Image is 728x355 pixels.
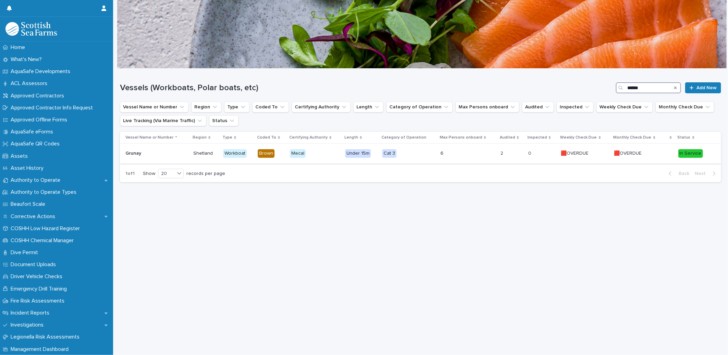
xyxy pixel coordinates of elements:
p: Approved Contractors [8,93,70,99]
p: Vessel Name or Number [125,134,173,141]
p: 🟥OVERDUE [561,149,590,156]
p: Incident Reports [8,310,55,316]
button: Back [663,170,692,177]
button: Live Tracking (Via Marine Traffic) [120,115,206,126]
p: Category of Operation [381,134,426,141]
p: Legionella Risk Assessments [8,334,85,340]
p: AquaSafe Developments [8,68,76,75]
p: Certifying Authority [289,134,328,141]
div: Workboat [223,149,247,158]
tr: GrunayGrunay ShetlandWorkboatBrownMecalUnder 15mCat 3622 00 🟥OVERDUE🟥OVERDUE 🟥OVERDUE🟥OVERDUE In ... [120,144,721,164]
p: ACL Assessors [8,80,53,87]
h1: Vessels (Workboats, Polar boats, etc) [120,83,613,93]
p: Shetland [193,151,218,156]
p: records per page [186,171,225,177]
p: Assets [8,153,33,159]
p: Show [143,171,155,177]
button: Length [353,102,384,113]
p: Grunay [125,149,143,156]
p: Dive Permit [8,249,44,256]
button: Max Persons onboard [456,102,519,113]
p: Coded To [257,134,276,141]
p: Approved Offline Forms [8,117,73,123]
p: Length [344,134,358,141]
p: Approved Contractor Info Request [8,105,98,111]
p: Management Dashboard [8,346,74,353]
span: Next [695,171,710,176]
div: Mecal [290,149,306,158]
button: Coded To [252,102,289,113]
p: COSHH Low Hazard Register [8,225,85,232]
p: 🟥OVERDUE [614,149,643,156]
p: Type [222,134,232,141]
div: Under 15m [345,149,371,158]
button: Category of Operation [386,102,453,113]
p: Investigations [8,322,49,328]
img: bPIBxiqnSb2ggTQWdOVV [5,22,57,36]
p: Max Persons onboard [440,134,482,141]
span: Back [675,171,689,176]
button: Status [209,115,239,126]
p: Weekly Check Due [560,134,597,141]
div: Cat 3 [382,149,397,158]
p: Document Uploads [8,261,61,268]
button: Audited [522,102,554,113]
button: Weekly Check Due [596,102,653,113]
p: Authority to Operate [8,177,66,184]
p: Monthly Check Due [614,134,652,141]
p: Beaufort Scale [8,201,51,208]
button: Monthly Check Due [656,102,714,113]
button: Certifying Authority [292,102,351,113]
button: Type [224,102,250,113]
div: In Service [678,149,703,158]
button: Next [692,170,721,177]
div: Brown [258,149,275,158]
p: Authority to Operate Types [8,189,82,196]
button: Region [191,102,221,113]
p: Fire Risk Assessments [8,298,70,304]
input: Search [616,82,681,93]
p: AquaSafe eForms [8,129,59,135]
p: AquaSafe QR Codes [8,141,65,147]
p: Inspected [527,134,547,141]
span: Add New [696,85,717,90]
p: Corrective Actions [8,213,61,220]
button: Inspected [557,102,594,113]
p: 2 [500,149,505,156]
p: Asset History [8,165,49,171]
p: COSHH Chemical Manager [8,237,79,244]
div: 20 [158,170,175,177]
p: What's New? [8,56,47,63]
p: Emergency Drill Training [8,286,72,292]
p: 0 [528,149,533,156]
p: Audited [500,134,515,141]
p: Driver Vehicle Checks [8,273,68,280]
p: 1 of 1 [120,165,140,182]
p: Region [193,134,207,141]
p: 6 [440,151,495,156]
p: Home [8,44,31,51]
p: Status [678,134,691,141]
button: Vessel Name or Number [120,102,189,113]
a: Add New [685,82,721,93]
